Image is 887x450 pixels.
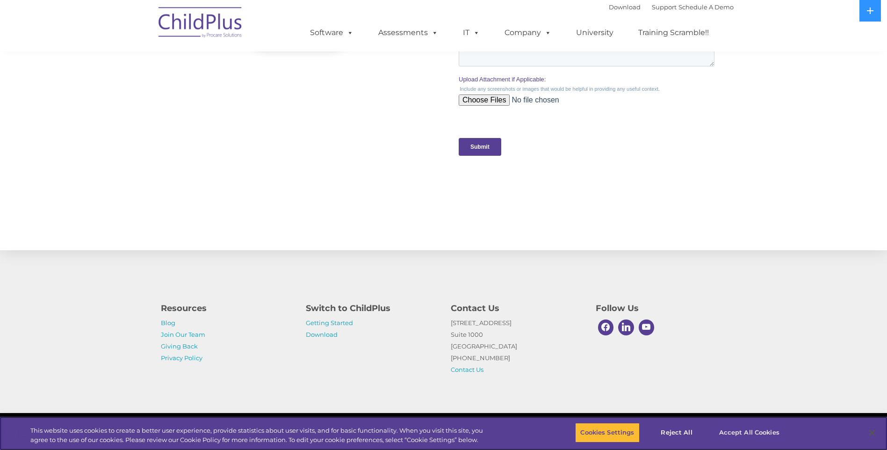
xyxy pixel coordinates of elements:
a: Youtube [636,317,657,338]
a: Schedule A Demo [678,3,734,11]
h4: Resources [161,302,292,315]
img: ChildPlus by Procare Solutions [154,0,247,47]
button: Cookies Settings [575,423,639,443]
a: Facebook [596,317,616,338]
a: Giving Back [161,342,198,350]
h4: Contact Us [451,302,582,315]
h4: Follow Us [596,302,727,315]
button: Close [862,422,882,443]
font: | [609,3,734,11]
button: Reject All [648,423,706,443]
a: Contact Us [451,366,483,373]
a: Download [609,3,641,11]
a: Join Our Team [161,331,205,338]
a: Support [652,3,677,11]
div: This website uses cookies to create a better user experience, provide statistics about user visit... [30,426,488,444]
a: Download [306,331,338,338]
h4: Switch to ChildPlus [306,302,437,315]
a: Company [495,23,561,42]
a: Getting Started [306,319,353,327]
span: Phone number [130,100,170,107]
a: Training Scramble!! [629,23,718,42]
a: IT [454,23,489,42]
button: Accept All Cookies [714,423,785,443]
a: Linkedin [616,317,636,338]
a: Privacy Policy [161,354,202,362]
a: Assessments [369,23,447,42]
a: Blog [161,319,175,327]
span: Last name [130,62,159,69]
a: Software [301,23,363,42]
a: University [567,23,623,42]
p: [STREET_ADDRESS] Suite 1000 [GEOGRAPHIC_DATA] [PHONE_NUMBER] [451,317,582,376]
